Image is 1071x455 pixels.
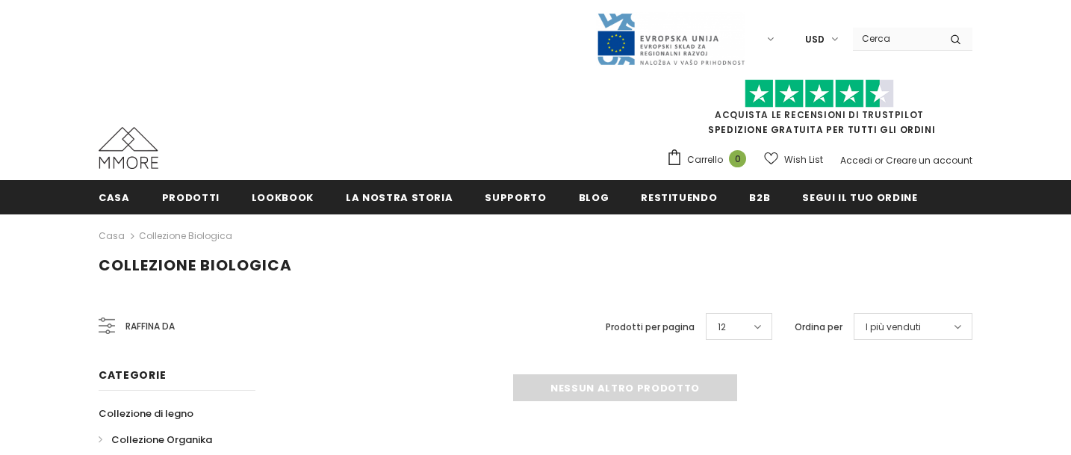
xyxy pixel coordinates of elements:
a: Collezione di legno [99,400,193,427]
span: La nostra storia [346,191,453,205]
span: SPEDIZIONE GRATUITA PER TUTTI GLI ORDINI [666,86,972,136]
img: Fidati di Pilot Stars [745,79,894,108]
a: Prodotti [162,180,220,214]
a: Javni Razpis [596,32,745,45]
a: Acquista le recensioni di TrustPilot [715,108,924,121]
a: Accedi [840,154,872,167]
label: Prodotti per pagina [606,320,695,335]
a: Restituendo [641,180,717,214]
span: Carrello [687,152,723,167]
span: or [875,154,884,167]
span: Segui il tuo ordine [802,191,917,205]
a: Segui il tuo ordine [802,180,917,214]
a: Carrello 0 [666,149,754,171]
a: B2B [749,180,770,214]
span: Collezione biologica [99,255,292,276]
span: 0 [729,150,746,167]
span: Categorie [99,368,166,383]
span: supporto [485,191,546,205]
a: Collezione Organika [99,427,212,453]
span: Blog [579,191,609,205]
a: Collezione biologica [139,229,232,242]
span: I più venduti [866,320,921,335]
span: Restituendo [641,191,717,205]
span: Collezione di legno [99,406,193,421]
span: Casa [99,191,130,205]
span: B2B [749,191,770,205]
a: Creare un account [886,154,972,167]
a: supporto [485,180,546,214]
a: Casa [99,180,130,214]
img: Javni Razpis [596,12,745,66]
a: Lookbook [252,180,314,214]
span: Collezione Organika [111,433,212,447]
img: Casi MMORE [99,127,158,169]
span: Prodotti [162,191,220,205]
a: La nostra storia [346,180,453,214]
a: Casa [99,227,125,245]
input: Search Site [853,28,939,49]
span: 12 [718,320,726,335]
span: Raffina da [125,318,175,335]
a: Blog [579,180,609,214]
span: Lookbook [252,191,314,205]
label: Ordina per [795,320,842,335]
a: Wish List [764,146,823,173]
span: USD [805,32,825,47]
span: Wish List [784,152,823,167]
